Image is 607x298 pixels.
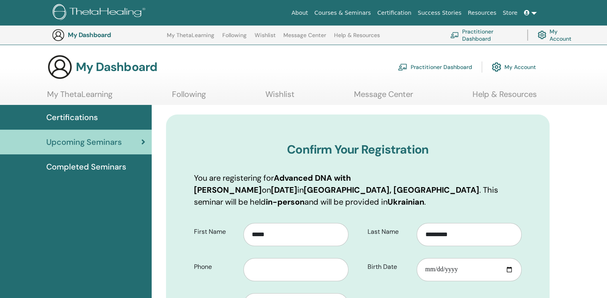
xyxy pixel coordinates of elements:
h3: My Dashboard [76,60,157,74]
a: Wishlist [265,89,295,105]
label: Birth Date [362,259,417,274]
a: Store [500,6,521,20]
a: Help & Resources [473,89,537,105]
a: Success Stories [415,6,465,20]
img: generic-user-icon.jpg [52,29,65,41]
h3: My Dashboard [68,31,148,39]
a: Wishlist [255,32,276,45]
a: Message Center [283,32,326,45]
span: Upcoming Seminars [46,136,122,148]
img: chalkboard-teacher.svg [398,63,407,71]
a: About [288,6,311,20]
span: Completed Seminars [46,161,126,173]
a: My ThetaLearning [167,32,214,45]
a: My ThetaLearning [47,89,113,105]
img: chalkboard-teacher.svg [450,32,459,38]
a: Certification [374,6,414,20]
img: generic-user-icon.jpg [47,54,73,80]
h3: Confirm Your Registration [194,142,522,157]
label: Phone [188,259,243,274]
b: in-person [266,197,304,207]
a: My Account [492,58,536,76]
img: logo.png [53,4,148,22]
p: You are registering for on in . This seminar will be held and will be provided in . [194,172,522,208]
a: Help & Resources [334,32,380,45]
a: Message Center [354,89,413,105]
a: Practitioner Dashboard [450,26,518,44]
a: Following [222,32,247,45]
img: cog.svg [492,60,501,74]
a: Resources [465,6,500,20]
b: [DATE] [271,185,297,195]
a: Following [172,89,206,105]
label: Last Name [362,224,417,239]
label: First Name [188,224,243,239]
b: Advanced DNA with [PERSON_NAME] [194,173,351,195]
b: Ukrainian [388,197,424,207]
a: Practitioner Dashboard [398,58,472,76]
span: Certifications [46,111,98,123]
img: cog.svg [538,29,546,41]
a: My Account [538,26,578,44]
b: [GEOGRAPHIC_DATA], [GEOGRAPHIC_DATA] [304,185,479,195]
a: Courses & Seminars [311,6,374,20]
